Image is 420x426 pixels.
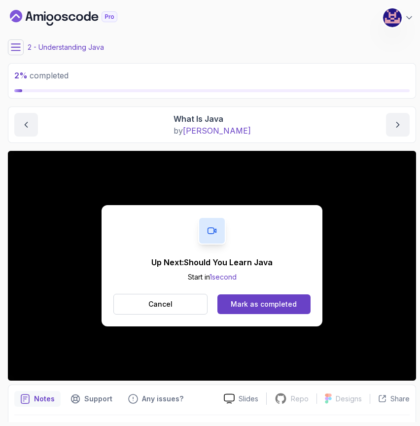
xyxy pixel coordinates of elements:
p: Designs [336,394,362,404]
button: Support button [65,391,118,407]
button: user profile image [383,8,414,28]
p: 2 - Understanding Java [28,42,104,52]
p: Up Next: Should You Learn Java [151,256,273,268]
p: Notes [34,394,55,404]
p: Share [390,394,410,404]
div: Mark as completed [231,299,297,309]
span: completed [14,71,69,80]
button: next content [386,113,410,137]
button: previous content [14,113,38,137]
a: Slides [216,393,266,404]
p: Repo [291,394,309,404]
p: Support [84,394,112,404]
p: by [174,125,251,137]
button: Share [370,394,410,404]
span: 2 % [14,71,28,80]
p: Slides [239,394,258,404]
p: Start in [151,272,273,282]
p: Cancel [148,299,173,309]
button: Feedback button [122,391,189,407]
p: What Is Java [174,113,251,125]
p: Any issues? [142,394,183,404]
a: Dashboard [10,10,140,26]
img: user profile image [383,8,402,27]
button: Cancel [113,294,208,315]
span: [PERSON_NAME] [183,126,251,136]
button: notes button [14,391,61,407]
button: Mark as completed [217,294,311,314]
span: 1 second [210,273,237,281]
iframe: 1 - What is Java [8,151,416,381]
